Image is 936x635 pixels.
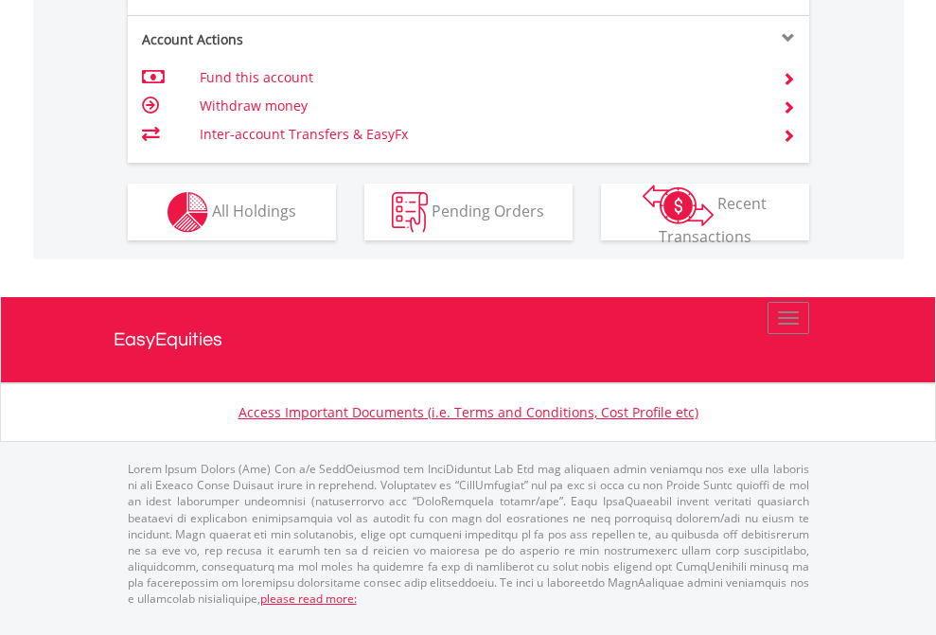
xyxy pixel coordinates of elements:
[260,591,357,607] a: please read more:
[200,63,759,92] td: Fund this account
[432,200,544,220] span: Pending Orders
[212,200,296,220] span: All Holdings
[128,184,336,240] button: All Holdings
[601,184,809,240] button: Recent Transactions
[200,120,759,149] td: Inter-account Transfers & EasyFx
[114,297,823,382] a: EasyEquities
[238,403,698,421] a: Access Important Documents (i.e. Terms and Conditions, Cost Profile etc)
[392,192,428,233] img: pending_instructions-wht.png
[643,185,714,226] img: transactions-zar-wht.png
[168,192,208,233] img: holdings-wht.png
[200,92,759,120] td: Withdraw money
[128,30,468,49] div: Account Actions
[364,184,573,240] button: Pending Orders
[128,461,809,607] p: Lorem Ipsum Dolors (Ame) Con a/e SeddOeiusmod tem InciDiduntut Lab Etd mag aliquaen admin veniamq...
